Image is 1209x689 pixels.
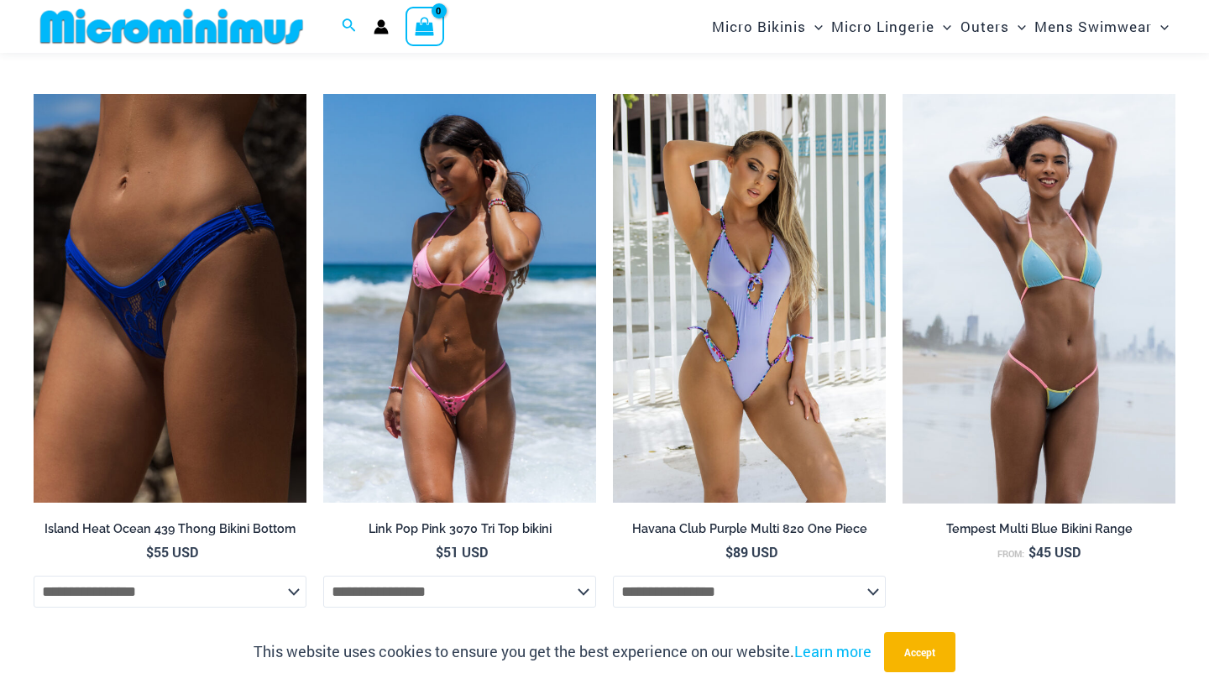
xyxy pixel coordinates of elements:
[342,16,357,38] a: Search icon link
[884,632,955,672] button: Accept
[956,5,1030,48] a: OutersMenu ToggleMenu Toggle
[903,94,1175,504] a: Tempest Multi Blue 312 Top 456 Bottom 01Tempest Multi Blue 312 Top 456 Bottom 02Tempest Multi Blu...
[1028,543,1036,561] span: $
[613,94,886,504] img: Havana Club Purple Multi 820 One Piece 01
[323,521,596,543] a: Link Pop Pink 3070 Tri Top bikini
[831,5,934,48] span: Micro Lingerie
[794,641,871,661] a: Learn more
[725,543,777,561] bdi: 89 USD
[934,5,951,48] span: Menu Toggle
[436,543,443,561] span: $
[146,543,198,561] bdi: 55 USD
[374,19,389,34] a: Account icon link
[1009,5,1026,48] span: Menu Toggle
[705,3,1175,50] nav: Site Navigation
[254,639,871,665] p: This website uses cookies to ensure you get the best experience on our website.
[323,521,596,537] h2: Link Pop Pink 3070 Tri Top bikini
[708,5,827,48] a: Micro BikinisMenu ToggleMenu Toggle
[436,543,488,561] bdi: 51 USD
[1030,5,1173,48] a: Mens SwimwearMenu ToggleMenu Toggle
[323,94,596,504] a: Link Pop Pink 3070 Top 01Link Pop Pink 3070 Top 4855 Bottom 06Link Pop Pink 3070 Top 4855 Bottom 06
[903,94,1175,504] img: Tempest Multi Blue 312 Top 456 Bottom 01
[34,521,306,543] a: Island Heat Ocean 439 Thong Bikini Bottom
[34,8,310,45] img: MM SHOP LOGO FLAT
[323,94,596,504] img: Link Pop Pink 3070 Top 4855 Bottom 06
[34,94,306,504] a: Island Heat Ocean 439 Bottom 01Island Heat Ocean 439 Bottom 02Island Heat Ocean 439 Bottom 02
[613,521,886,537] h2: Havana Club Purple Multi 820 One Piece
[806,5,823,48] span: Menu Toggle
[613,94,886,504] a: Havana Club Purple Multi 820 One Piece 01Havana Club Purple Multi 820 One Piece 03Havana Club Pur...
[997,548,1024,560] span: From:
[1152,5,1169,48] span: Menu Toggle
[34,521,306,537] h2: Island Heat Ocean 439 Thong Bikini Bottom
[903,521,1175,543] a: Tempest Multi Blue Bikini Range
[146,543,154,561] span: $
[712,5,806,48] span: Micro Bikinis
[34,94,306,504] img: Island Heat Ocean 439 Bottom 01
[903,521,1175,537] h2: Tempest Multi Blue Bikini Range
[960,5,1009,48] span: Outers
[1028,543,1081,561] bdi: 45 USD
[1034,5,1152,48] span: Mens Swimwear
[406,7,444,45] a: View Shopping Cart, empty
[827,5,955,48] a: Micro LingerieMenu ToggleMenu Toggle
[613,521,886,543] a: Havana Club Purple Multi 820 One Piece
[725,543,733,561] span: $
